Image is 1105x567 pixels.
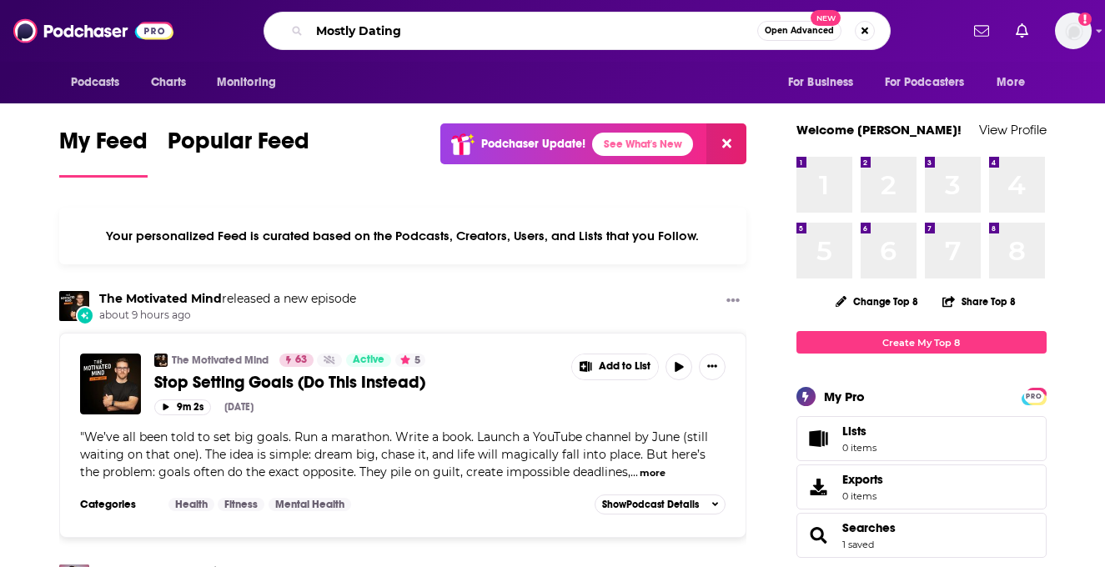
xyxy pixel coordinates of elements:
[168,127,309,165] span: Popular Feed
[885,71,965,94] span: For Podcasters
[353,352,384,369] span: Active
[997,71,1025,94] span: More
[842,472,883,487] span: Exports
[76,306,94,324] div: New Episode
[59,208,747,264] div: Your personalized Feed is curated based on the Podcasts, Creators, Users, and Lists that you Follow.
[842,520,896,535] a: Searches
[217,71,276,94] span: Monitoring
[154,354,168,367] img: The Motivated Mind
[218,498,264,511] a: Fitness
[796,331,1047,354] a: Create My Top 8
[168,127,309,178] a: Popular Feed
[979,122,1047,138] a: View Profile
[224,401,254,413] div: [DATE]
[59,67,142,98] button: open menu
[788,71,854,94] span: For Business
[154,399,211,415] button: 9m 2s
[720,291,746,312] button: Show More Button
[640,466,666,480] button: more
[269,498,351,511] a: Mental Health
[140,67,197,98] a: Charts
[599,360,650,373] span: Add to List
[757,21,841,41] button: Open AdvancedNew
[802,524,836,547] a: Searches
[59,127,148,178] a: My Feed
[796,416,1047,461] a: Lists
[699,354,726,380] button: Show More Button
[151,71,187,94] span: Charts
[796,122,962,138] a: Welcome [PERSON_NAME]!
[1055,13,1092,49] span: Logged in as sarahhallprinc
[826,291,929,312] button: Change Top 8
[80,429,708,479] span: "
[80,498,155,511] h3: Categories
[1055,13,1092,49] button: Show profile menu
[71,71,120,94] span: Podcasts
[13,15,173,47] img: Podchaser - Follow, Share and Rate Podcasts
[295,352,307,369] span: 63
[279,354,314,367] a: 63
[481,137,585,151] p: Podchaser Update!
[205,67,298,98] button: open menu
[1009,17,1035,45] a: Show notifications dropdown
[630,464,638,479] span: ...
[802,475,836,499] span: Exports
[842,424,866,439] span: Lists
[592,133,693,156] a: See What's New
[796,513,1047,558] span: Searches
[346,354,391,367] a: Active
[842,490,883,502] span: 0 items
[776,67,875,98] button: open menu
[811,10,841,26] span: New
[572,354,659,379] button: Show More Button
[1024,389,1044,402] a: PRO
[967,17,996,45] a: Show notifications dropdown
[842,424,876,439] span: Lists
[80,354,141,414] img: Stop Setting Goals (Do This Instead)
[1055,13,1092,49] img: User Profile
[309,18,757,44] input: Search podcasts, credits, & more...
[99,291,222,306] a: The Motivated Mind
[395,354,425,367] button: 5
[1078,13,1092,26] svg: Add a profile image
[168,498,214,511] a: Health
[59,127,148,165] span: My Feed
[842,442,876,454] span: 0 items
[59,291,89,321] img: The Motivated Mind
[942,285,1017,318] button: Share Top 8
[154,372,425,393] span: Stop Setting Goals (Do This Instead)
[154,372,560,393] a: Stop Setting Goals (Do This Instead)
[985,67,1046,98] button: open menu
[1024,390,1044,403] span: PRO
[824,389,865,404] div: My Pro
[602,499,699,510] span: Show Podcast Details
[172,354,269,367] a: The Motivated Mind
[99,309,356,323] span: about 9 hours ago
[264,12,891,50] div: Search podcasts, credits, & more...
[595,494,726,514] button: ShowPodcast Details
[99,291,356,307] h3: released a new episode
[874,67,989,98] button: open menu
[802,427,836,450] span: Lists
[796,464,1047,509] a: Exports
[842,539,874,550] a: 1 saved
[80,429,708,479] span: We’ve all been told to set big goals. Run a marathon. Write a book. Launch a YouTube channel by J...
[765,27,834,35] span: Open Advanced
